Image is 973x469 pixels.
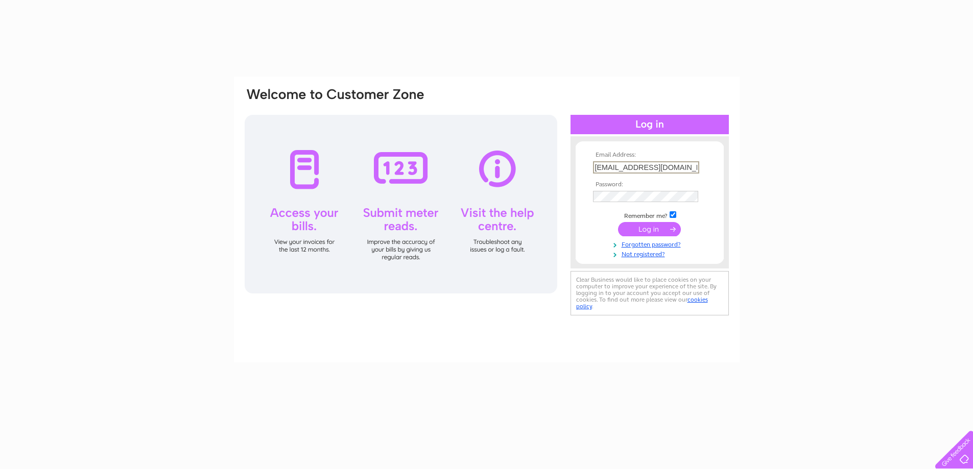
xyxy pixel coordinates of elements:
[590,181,709,188] th: Password:
[618,222,681,236] input: Submit
[590,210,709,220] td: Remember me?
[571,271,729,315] div: Clear Business would like to place cookies on your computer to improve your experience of the sit...
[590,152,709,159] th: Email Address:
[576,296,708,310] a: cookies policy
[593,239,709,249] a: Forgotten password?
[593,249,709,258] a: Not registered?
